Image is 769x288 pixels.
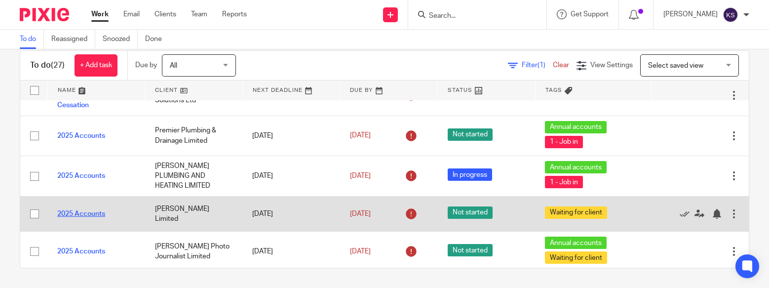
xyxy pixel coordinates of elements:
span: Annual accounts [545,237,607,249]
td: [PERSON_NAME] PLUMBING AND HEATING LIMITED [145,156,243,196]
a: Snoozed [103,30,138,49]
span: Waiting for client [545,251,607,264]
td: [PERSON_NAME] Photo Journalist Limited [145,232,243,272]
a: + Add task [75,54,117,77]
td: [DATE] [242,232,340,272]
p: [PERSON_NAME] [663,9,718,19]
span: [DATE] [350,210,371,217]
p: Due by [135,60,157,70]
a: Team [191,9,207,19]
span: Not started [448,206,493,219]
a: Email [123,9,140,19]
span: [DATE] [350,172,371,179]
a: Mark as done [680,209,694,219]
a: Reassigned [51,30,95,49]
a: 2025 Accounts [57,172,105,179]
td: [DATE] [242,196,340,231]
span: Not started [448,244,493,256]
span: Not started [448,128,493,141]
span: (1) [538,62,545,69]
td: [DATE] [242,116,340,156]
span: In progress [448,168,492,181]
span: Waiting for client [545,206,607,219]
td: Premier Plumbing & Drainage Limited [145,116,243,156]
span: All [170,62,177,69]
span: Get Support [571,11,609,18]
img: svg%3E [723,7,738,23]
span: Filter [522,62,553,69]
span: Tags [545,87,562,93]
input: Search [428,12,517,21]
span: (27) [51,61,65,69]
img: Pixie [20,8,69,21]
span: Select saved view [648,62,703,69]
a: 2025 Accounts [57,210,105,217]
span: 1 - Job in [545,136,583,148]
a: Work [91,9,109,19]
span: Annual accounts [545,121,607,133]
h1: To do [30,60,65,71]
span: [DATE] [350,132,371,139]
span: 1 - Job in [545,176,583,188]
span: View Settings [590,62,633,69]
a: Clients [154,9,176,19]
a: 2025 Accounts [57,132,105,139]
a: Reports [222,9,247,19]
span: Annual accounts [545,161,607,173]
a: To do [20,30,44,49]
td: [PERSON_NAME] Limited [145,196,243,231]
a: Clear [553,62,569,69]
a: 2025 Accounts [57,248,105,255]
a: Done [145,30,169,49]
td: [DATE] [242,156,340,196]
span: [DATE] [350,248,371,255]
